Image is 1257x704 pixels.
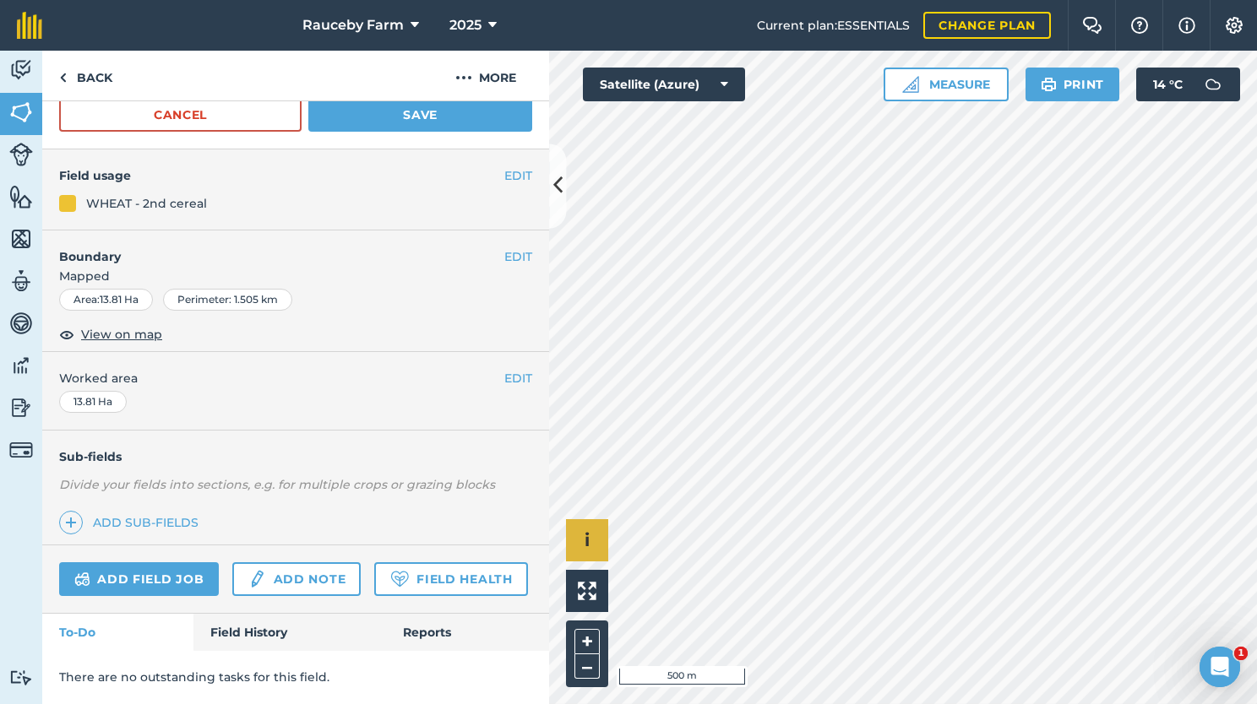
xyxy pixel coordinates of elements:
button: – [574,654,600,679]
span: i [585,529,590,550]
em: Divide your fields into sections, e.g. for multiple crops or grazing blocks [59,477,495,492]
img: svg+xml;base64,PHN2ZyB4bWxucz0iaHR0cDovL3d3dy53My5vcmcvMjAwMC9zdmciIHdpZHRoPSIyMCIgaGVpZ2h0PSIyNC... [455,68,472,88]
img: svg+xml;base64,PD94bWwgdmVyc2lvbj0iMS4wIiBlbmNvZGluZz0idXRmLTgiPz4KPCEtLSBHZW5lcmF0b3I6IEFkb2JlIE... [9,669,33,685]
button: EDIT [504,369,532,387]
div: WHEAT - 2nd cereal [86,194,207,213]
img: svg+xml;base64,PD94bWwgdmVyc2lvbj0iMS4wIiBlbmNvZGluZz0idXRmLTgiPz4KPCEtLSBHZW5lcmF0b3I6IEFkb2JlIE... [9,57,33,83]
img: fieldmargin Logo [17,12,42,39]
img: Ruler icon [902,76,919,93]
button: Measure [884,68,1009,101]
button: More [422,51,549,100]
img: svg+xml;base64,PHN2ZyB4bWxucz0iaHR0cDovL3d3dy53My5vcmcvMjAwMC9zdmciIHdpZHRoPSIxNyIgaGVpZ2h0PSIxNy... [1178,15,1195,35]
button: Print [1026,68,1120,101]
a: Add field job [59,562,219,596]
div: Area : 13.81 Ha [59,289,153,311]
img: svg+xml;base64,PHN2ZyB4bWxucz0iaHR0cDovL3d3dy53My5vcmcvMjAwMC9zdmciIHdpZHRoPSIxOSIgaGVpZ2h0PSIyNC... [1041,74,1057,95]
span: 1 [1234,647,1248,660]
img: Two speech bubbles overlapping with the left bubble in the forefront [1082,17,1102,34]
button: i [566,519,608,561]
img: svg+xml;base64,PD94bWwgdmVyc2lvbj0iMS4wIiBlbmNvZGluZz0idXRmLTgiPz4KPCEtLSBHZW5lcmF0b3I6IEFkb2JlIE... [248,569,266,589]
img: svg+xml;base64,PHN2ZyB4bWxucz0iaHR0cDovL3d3dy53My5vcmcvMjAwMC9zdmciIHdpZHRoPSIxNCIgaGVpZ2h0PSIyNC... [65,512,77,533]
div: Perimeter : 1.505 km [163,289,292,311]
a: Field Health [374,562,527,596]
span: Rauceby Farm [302,15,404,35]
span: Current plan : ESSENTIALS [757,16,910,35]
button: Satellite (Azure) [583,68,745,101]
button: EDIT [504,247,532,266]
a: Add sub-fields [59,511,205,534]
img: svg+xml;base64,PD94bWwgdmVyc2lvbj0iMS4wIiBlbmNvZGluZz0idXRmLTgiPz4KPCEtLSBHZW5lcmF0b3I6IEFkb2JlIE... [9,268,33,294]
h4: Field usage [59,166,504,185]
a: To-Do [42,614,193,651]
button: 14 °C [1136,68,1240,101]
img: Four arrows, one pointing top left, one top right, one bottom right and the last bottom left [578,582,596,600]
img: A cog icon [1224,17,1244,34]
img: svg+xml;base64,PD94bWwgdmVyc2lvbj0iMS4wIiBlbmNvZGluZz0idXRmLTgiPz4KPCEtLSBHZW5lcmF0b3I6IEFkb2JlIE... [9,143,33,166]
button: + [574,629,600,654]
iframe: Intercom live chat [1200,647,1240,687]
p: There are no outstanding tasks for this field. [59,668,532,686]
span: Worked area [59,369,532,387]
img: svg+xml;base64,PHN2ZyB4bWxucz0iaHR0cDovL3d3dy53My5vcmcvMjAwMC9zdmciIHdpZHRoPSI5IiBoZWlnaHQ9IjI0Ii... [59,68,67,88]
img: A question mark icon [1129,17,1150,34]
span: View on map [81,325,162,344]
a: Reports [386,614,549,651]
img: svg+xml;base64,PD94bWwgdmVyc2lvbj0iMS4wIiBlbmNvZGluZz0idXRmLTgiPz4KPCEtLSBHZW5lcmF0b3I6IEFkb2JlIE... [9,438,33,462]
button: View on map [59,324,162,344]
span: 14 ° C [1153,68,1183,101]
img: svg+xml;base64,PHN2ZyB4bWxucz0iaHR0cDovL3d3dy53My5vcmcvMjAwMC9zdmciIHdpZHRoPSI1NiIgaGVpZ2h0PSI2MC... [9,184,33,209]
button: Cancel [59,98,302,132]
div: 13.81 Ha [59,391,127,413]
img: svg+xml;base64,PD94bWwgdmVyc2lvbj0iMS4wIiBlbmNvZGluZz0idXRmLTgiPz4KPCEtLSBHZW5lcmF0b3I6IEFkb2JlIE... [9,353,33,378]
a: Field History [193,614,385,651]
img: svg+xml;base64,PHN2ZyB4bWxucz0iaHR0cDovL3d3dy53My5vcmcvMjAwMC9zdmciIHdpZHRoPSI1NiIgaGVpZ2h0PSI2MC... [9,100,33,125]
img: svg+xml;base64,PD94bWwgdmVyc2lvbj0iMS4wIiBlbmNvZGluZz0idXRmLTgiPz4KPCEtLSBHZW5lcmF0b3I6IEFkb2JlIE... [74,569,90,589]
img: svg+xml;base64,PD94bWwgdmVyc2lvbj0iMS4wIiBlbmNvZGluZz0idXRmLTgiPz4KPCEtLSBHZW5lcmF0b3I6IEFkb2JlIE... [9,395,33,420]
a: Change plan [923,12,1051,39]
span: Mapped [42,267,549,285]
h4: Boundary [42,230,504,266]
img: svg+xml;base64,PHN2ZyB4bWxucz0iaHR0cDovL3d3dy53My5vcmcvMjAwMC9zdmciIHdpZHRoPSI1NiIgaGVpZ2h0PSI2MC... [9,226,33,252]
a: Add note [232,562,361,596]
h4: Sub-fields [42,447,549,466]
a: Back [42,51,129,100]
span: 2025 [449,15,482,35]
button: Save [308,98,532,132]
button: EDIT [504,166,532,185]
img: svg+xml;base64,PHN2ZyB4bWxucz0iaHR0cDovL3d3dy53My5vcmcvMjAwMC9zdmciIHdpZHRoPSIxOCIgaGVpZ2h0PSIyNC... [59,324,74,344]
img: svg+xml;base64,PD94bWwgdmVyc2lvbj0iMS4wIiBlbmNvZGluZz0idXRmLTgiPz4KPCEtLSBHZW5lcmF0b3I6IEFkb2JlIE... [1196,68,1230,101]
img: svg+xml;base64,PD94bWwgdmVyc2lvbj0iMS4wIiBlbmNvZGluZz0idXRmLTgiPz4KPCEtLSBHZW5lcmF0b3I6IEFkb2JlIE... [9,311,33,336]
